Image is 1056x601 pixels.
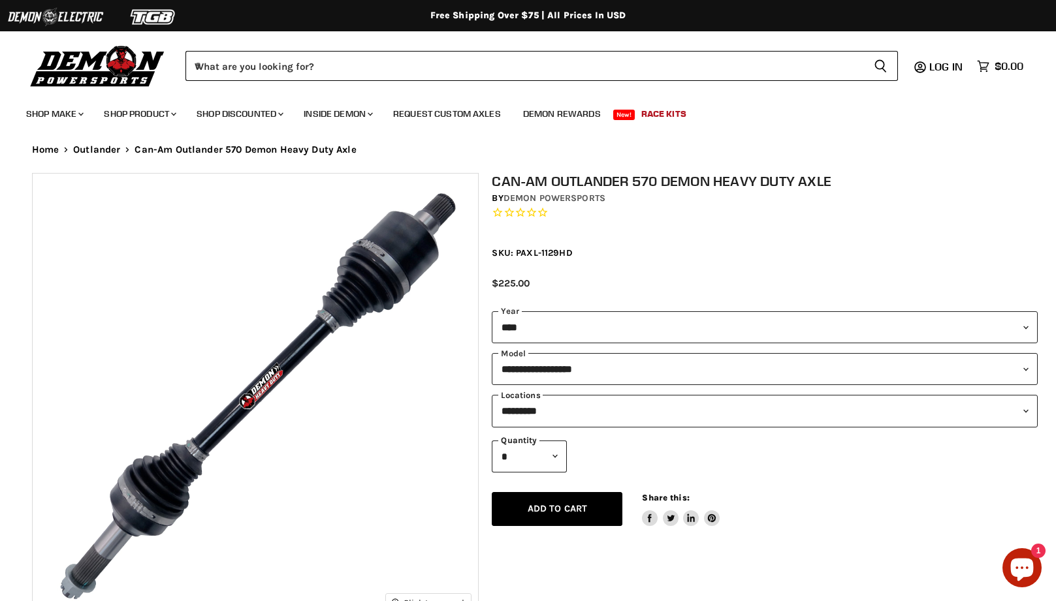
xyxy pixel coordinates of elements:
[492,246,1038,260] div: SKU: PAXL-1129HD
[929,60,963,73] span: Log in
[16,95,1020,127] ul: Main menu
[492,440,567,472] select: Quantity
[16,100,91,127] a: Shop Make
[504,193,605,204] a: Demon Powersports
[492,311,1038,343] select: year
[995,60,1023,72] span: $0.00
[26,42,169,89] img: Demon Powersports
[7,5,104,29] img: Demon Electric Logo 2
[923,61,970,72] a: Log in
[185,51,863,81] input: When autocomplete results are available use up and down arrows to review and enter to select
[613,110,635,120] span: New!
[383,100,511,127] a: Request Custom Axles
[73,144,120,155] a: Outlander
[513,100,611,127] a: Demon Rewards
[104,5,202,29] img: TGB Logo 2
[642,492,720,527] aside: Share this:
[6,144,1051,155] nav: Breadcrumbs
[863,51,898,81] button: Search
[94,100,184,127] a: Shop Product
[294,100,381,127] a: Inside Demon
[999,548,1046,591] inbox-online-store-chat: Shopify online store chat
[632,100,696,127] a: Race Kits
[970,57,1030,76] a: $0.00
[528,503,588,514] span: Add to cart
[187,100,291,127] a: Shop Discounted
[135,144,356,155] span: Can-Am Outlander 570 Demon Heavy Duty Axle
[642,493,689,502] span: Share this:
[185,51,898,81] form: Product
[6,10,1051,22] div: Free Shipping Over $75 | All Prices In USD
[492,173,1038,189] h1: Can-Am Outlander 570 Demon Heavy Duty Axle
[492,353,1038,385] select: modal-name
[492,277,530,289] span: $225.00
[492,206,1038,220] span: Rated 0.0 out of 5 stars 0 reviews
[492,492,622,527] button: Add to cart
[32,144,59,155] a: Home
[492,191,1038,206] div: by
[492,395,1038,427] select: keys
